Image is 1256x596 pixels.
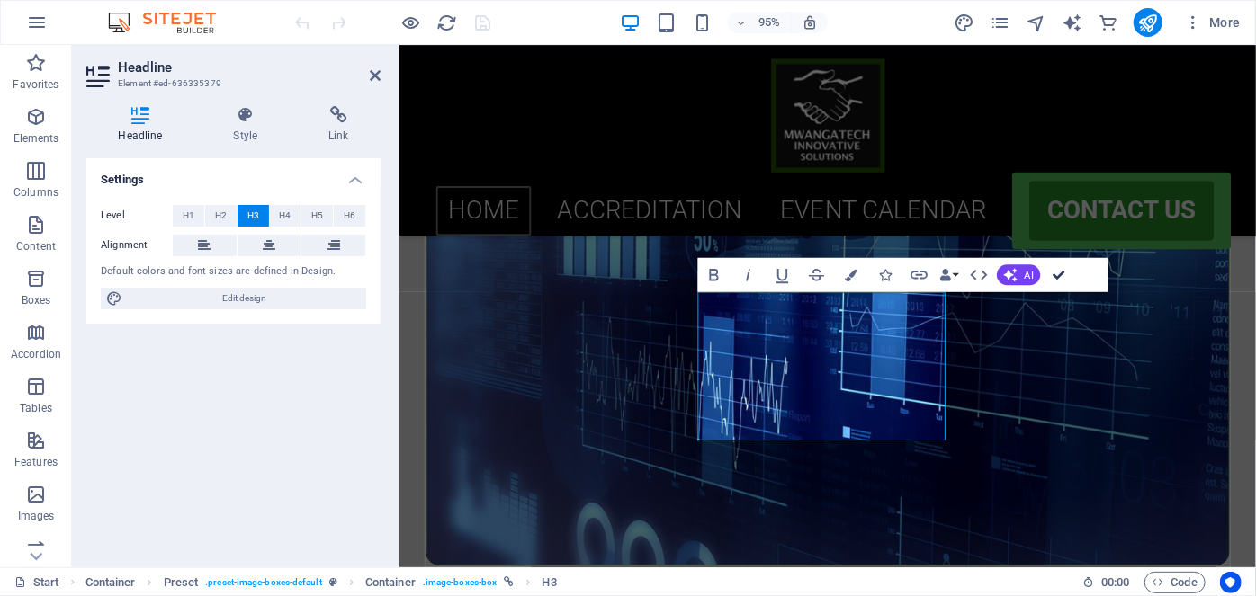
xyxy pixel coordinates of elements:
div: Default colors and font sizes are defined in Design. [101,264,366,280]
button: publish [1134,8,1162,37]
h3: Element #ed-636335379 [118,76,345,92]
i: Pages (Ctrl+Alt+S) [990,13,1010,33]
p: Content [16,239,56,254]
button: H2 [205,205,237,227]
button: reload [436,12,458,33]
button: H3 [238,205,269,227]
button: Code [1144,572,1206,593]
button: More [1177,8,1248,37]
span: : [1114,575,1117,589]
p: Accordion [11,347,61,361]
button: design [954,12,975,33]
p: Elements [13,131,59,146]
span: Click to select. Double-click to edit [543,572,557,593]
button: text_generator [1062,12,1083,33]
p: Boxes [22,293,51,307]
button: Edit design [101,288,366,309]
i: Reload page [437,13,458,33]
span: Click to select. Double-click to edit [164,572,199,593]
h6: 95% [755,12,784,33]
button: H5 [301,205,333,227]
p: Features [14,455,58,469]
span: H5 [311,205,323,227]
p: Images [18,509,55,523]
p: Columns [13,185,58,200]
i: Publish [1137,13,1158,33]
span: More [1184,13,1241,31]
i: This element is linked [504,577,514,587]
p: Tables [20,401,52,415]
span: H4 [279,205,291,227]
button: Icons [869,258,902,292]
span: H6 [344,205,355,227]
button: H4 [270,205,301,227]
span: H1 [183,205,194,227]
button: navigator [1026,12,1047,33]
button: Strikethrough [801,258,833,292]
h4: Headline [86,106,202,144]
i: This element is a customizable preset [329,577,337,587]
i: Navigator [1026,13,1046,33]
p: Favorites [13,77,58,92]
nav: breadcrumb [85,572,557,593]
button: H6 [334,205,365,227]
button: HTML [963,258,995,292]
span: . preset-image-boxes-default [205,572,322,593]
span: Click to select. Double-click to edit [365,572,416,593]
button: H1 [173,205,204,227]
label: Level [101,205,173,227]
button: Underline (Ctrl+U) [767,258,799,292]
button: Colors [835,258,867,292]
span: Code [1153,572,1198,593]
span: 00 00 [1101,572,1129,593]
h4: Link [297,106,381,144]
button: Click here to leave preview mode and continue editing [400,12,422,33]
button: commerce [1098,12,1119,33]
i: Design (Ctrl+Alt+Y) [954,13,974,33]
button: Confirm (Ctrl+⏎) [1042,258,1074,292]
img: Editor Logo [103,12,238,33]
button: Bold (Ctrl+B) [698,258,731,292]
span: H3 [247,205,259,227]
h6: Session time [1082,572,1130,593]
button: Link [903,258,936,292]
h4: Settings [86,158,381,191]
h2: Headline [118,59,381,76]
i: Commerce [1098,13,1118,33]
button: pages [990,12,1011,33]
span: AI [1024,270,1033,280]
span: Edit design [128,288,361,309]
span: Click to select. Double-click to edit [85,572,136,593]
button: Usercentrics [1220,572,1242,593]
i: On resize automatically adjust zoom level to fit chosen device. [802,14,818,31]
h4: Style [202,106,297,144]
button: 95% [728,12,792,33]
span: H2 [215,205,227,227]
button: AI [997,264,1040,285]
a: Click to cancel selection. Double-click to open Pages [14,572,59,593]
button: Data Bindings [938,258,962,292]
button: Italic (Ctrl+I) [732,258,765,292]
i: AI Writer [1062,13,1082,33]
span: . image-boxes-box [423,572,498,593]
label: Alignment [101,235,173,256]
